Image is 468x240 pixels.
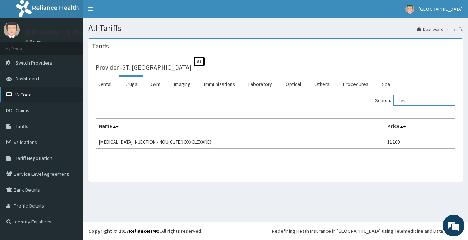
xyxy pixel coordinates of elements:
a: Dashboard [417,26,443,32]
div: Chat with us now [37,40,121,50]
a: Immunizations [198,77,241,92]
img: User Image [405,5,414,14]
input: Search: [393,95,455,106]
span: Claims [16,107,30,114]
a: Online [25,39,43,44]
a: Gym [145,77,166,92]
td: [MEDICAL_DATA] INJECTION - 40IU(CUTENOX/CLEXANE) [96,135,384,149]
a: Spa [376,77,396,92]
div: Redefining Heath Insurance in [GEOGRAPHIC_DATA] using Telemedicine and Data Science! [272,227,463,235]
p: [GEOGRAPHIC_DATA] [25,29,85,36]
label: Search: [375,95,455,106]
a: Optical [280,77,307,92]
span: Dashboard [16,75,39,82]
img: User Image [4,22,20,38]
h3: Provider - ST. [GEOGRAPHIC_DATA] [96,64,191,71]
strong: Copyright © 2017 . [88,228,161,234]
a: Drugs [119,77,143,92]
li: Tariffs [444,26,463,32]
span: [GEOGRAPHIC_DATA] [419,6,463,12]
textarea: Type your message and hit 'Enter' [4,162,137,187]
a: Others [309,77,335,92]
a: Imaging [168,77,197,92]
th: Name [96,119,384,135]
span: Tariffs [16,123,28,130]
h1: All Tariffs [88,23,463,33]
span: Tariff Negotiation [16,155,52,161]
a: Dental [92,77,117,92]
span: St [194,57,205,66]
span: Switch Providers [16,60,52,66]
h3: Tariffs [92,43,109,49]
td: 11200 [384,135,455,149]
span: We're online! [42,73,100,146]
a: Laboratory [243,77,278,92]
a: Procedures [337,77,374,92]
th: Price [384,119,455,135]
div: Minimize live chat window [118,4,136,21]
footer: All rights reserved. [83,222,468,240]
img: d_794563401_company_1708531726252_794563401 [13,36,29,54]
a: RelianceHMO [129,228,160,234]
